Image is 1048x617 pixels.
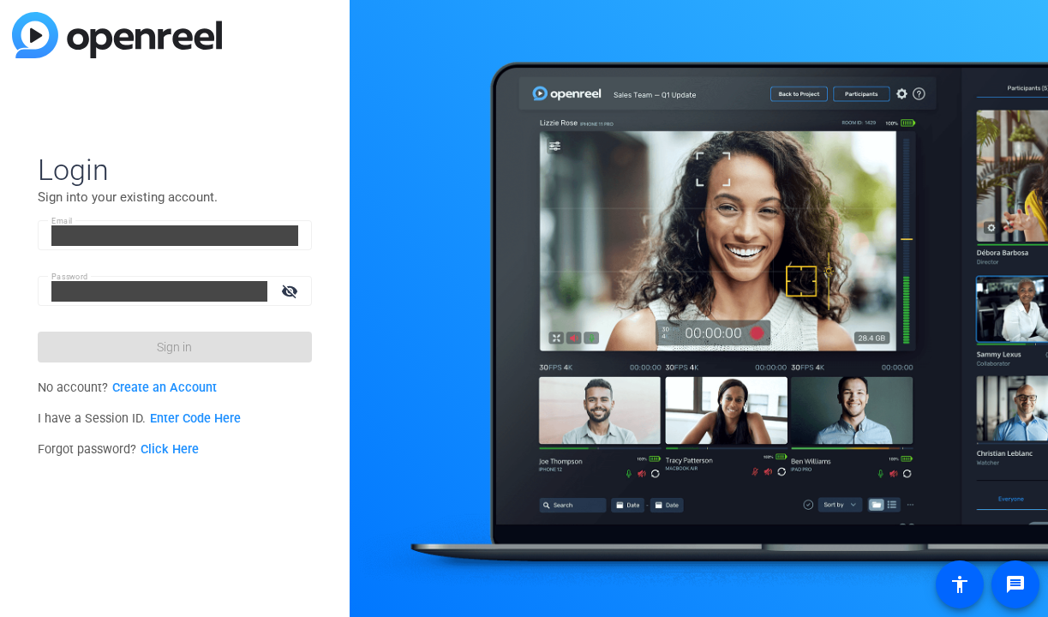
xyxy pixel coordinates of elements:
a: Create an Account [112,380,217,395]
mat-icon: message [1005,574,1026,595]
span: Forgot password? [38,442,199,457]
a: Enter Code Here [150,411,241,426]
span: No account? [38,380,217,395]
span: Login [38,152,312,188]
span: I have a Session ID. [38,411,241,426]
a: Click Here [141,442,199,457]
mat-icon: accessibility [949,574,970,595]
mat-label: Password [51,272,88,281]
mat-icon: visibility_off [271,279,312,303]
img: blue-gradient.svg [12,12,222,58]
p: Sign into your existing account. [38,188,312,207]
input: Enter Email Address [51,225,298,246]
mat-label: Email [51,216,73,225]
